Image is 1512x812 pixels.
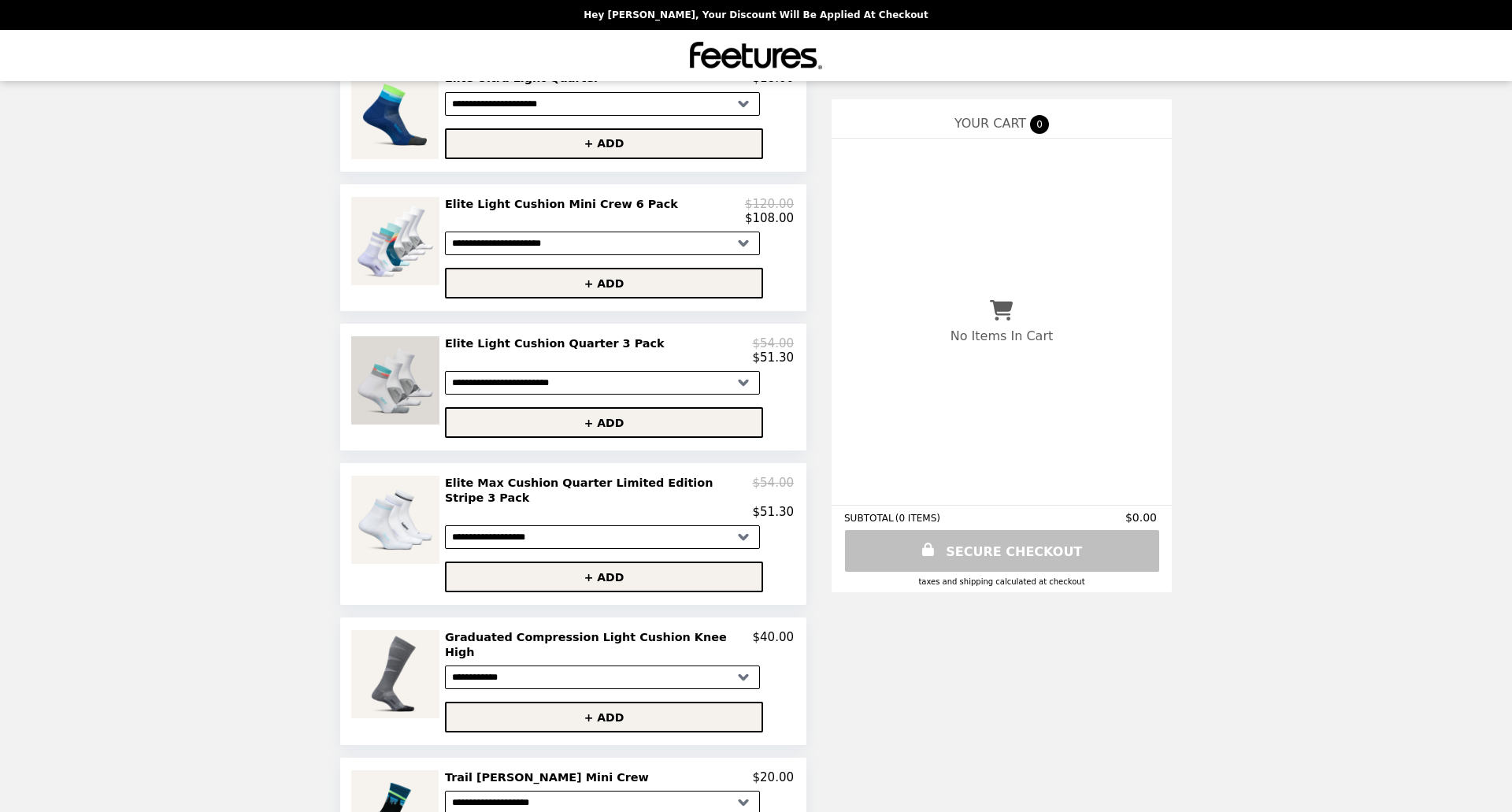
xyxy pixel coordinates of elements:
button: + ADD [445,268,763,298]
h2: Graduated Compression Light Cushion Knee High [445,630,753,659]
button: + ADD [445,128,763,159]
p: $54.00 [753,336,795,350]
span: $0.00 [1125,511,1159,524]
img: Elite Light Cushion Mini Crew 6 Pack [351,197,443,285]
select: Select a product variant [445,232,760,255]
p: $51.30 [753,505,795,519]
span: SUBTOTAL [844,513,895,524]
h2: Trail [PERSON_NAME] Mini Crew [445,770,655,784]
button: + ADD [445,702,763,732]
img: Elite Max Cushion Quarter Limited Edition Stripe 3 Pack [351,476,443,564]
img: Elite Light Cushion Quarter 3 Pack [351,336,443,425]
p: $40.00 [753,630,795,659]
img: Graduated Compression Light Cushion Knee High [351,630,443,718]
p: No Items In Cart [951,328,1053,343]
h2: Elite Light Cushion Mini Crew 6 Pack [445,197,684,211]
p: $20.00 [753,770,795,784]
span: YOUR CART [954,116,1026,131]
p: $108.00 [745,211,794,225]
p: $51.30 [753,350,795,365]
select: Select a product variant [445,371,760,395]
span: ( 0 ITEMS ) [895,513,940,524]
p: Hey [PERSON_NAME], your discount will be applied at checkout [584,9,928,20]
select: Select a product variant [445,92,760,116]
img: Brand Logo [690,39,822,72]
img: Elite Ultra Light Quarter [351,71,443,158]
h2: Elite Light Cushion Quarter 3 Pack [445,336,671,350]
p: $120.00 [745,197,794,211]
h2: Elite Max Cushion Quarter Limited Edition Stripe 3 Pack [445,476,753,505]
select: Select a product variant [445,525,760,549]
select: Select a product variant [445,666,760,689]
span: 0 [1030,115,1049,134]
button: + ADD [445,407,763,438]
button: + ADD [445,562,763,592]
div: Taxes and Shipping calculated at checkout [844,577,1159,586]
p: $54.00 [753,476,795,505]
